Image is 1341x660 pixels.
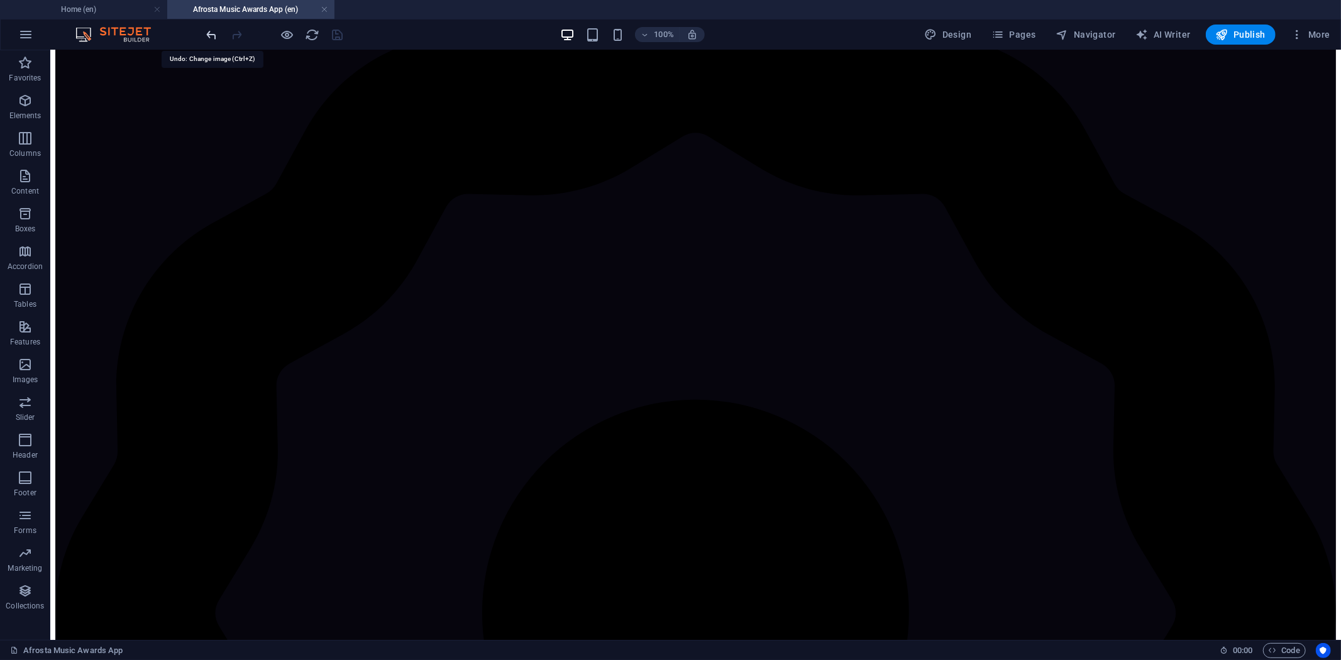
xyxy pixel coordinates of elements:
button: Design [920,25,977,45]
a: Click to cancel selection. Double-click to open Pages [10,643,123,658]
p: Marketing [8,563,42,573]
span: Publish [1216,28,1266,41]
p: Tables [14,299,36,309]
p: Slider [16,412,35,422]
div: Design (Ctrl+Alt+Y) [920,25,977,45]
p: Accordion [8,261,43,272]
p: Forms [14,525,36,536]
p: Columns [9,148,41,158]
button: Publish [1206,25,1276,45]
span: Navigator [1056,28,1116,41]
button: undo [204,27,219,42]
button: Navigator [1051,25,1121,45]
button: 100% [635,27,680,42]
p: Content [11,186,39,196]
i: Reload page [306,28,320,42]
p: Collections [6,601,44,611]
img: Editor Logo [72,27,167,42]
p: Elements [9,111,41,121]
span: 00 00 [1233,643,1252,658]
h4: Afrosta Music Awards App (en) [167,3,334,16]
span: More [1291,28,1330,41]
p: Boxes [15,224,36,234]
button: AI Writer [1131,25,1196,45]
h6: 100% [654,27,674,42]
p: Header [13,450,38,460]
span: : [1242,646,1244,655]
button: Usercentrics [1316,643,1331,658]
button: Click here to leave preview mode and continue editing [280,27,295,42]
button: reload [305,27,320,42]
p: Images [13,375,38,385]
button: Code [1263,643,1306,658]
h6: Session time [1220,643,1253,658]
span: Design [925,28,972,41]
p: Footer [14,488,36,498]
span: AI Writer [1136,28,1191,41]
button: Pages [986,25,1040,45]
p: Favorites [9,73,41,83]
button: More [1286,25,1335,45]
i: On resize automatically adjust zoom level to fit chosen device. [687,29,698,40]
p: Features [10,337,40,347]
span: Pages [991,28,1035,41]
span: Code [1269,643,1300,658]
